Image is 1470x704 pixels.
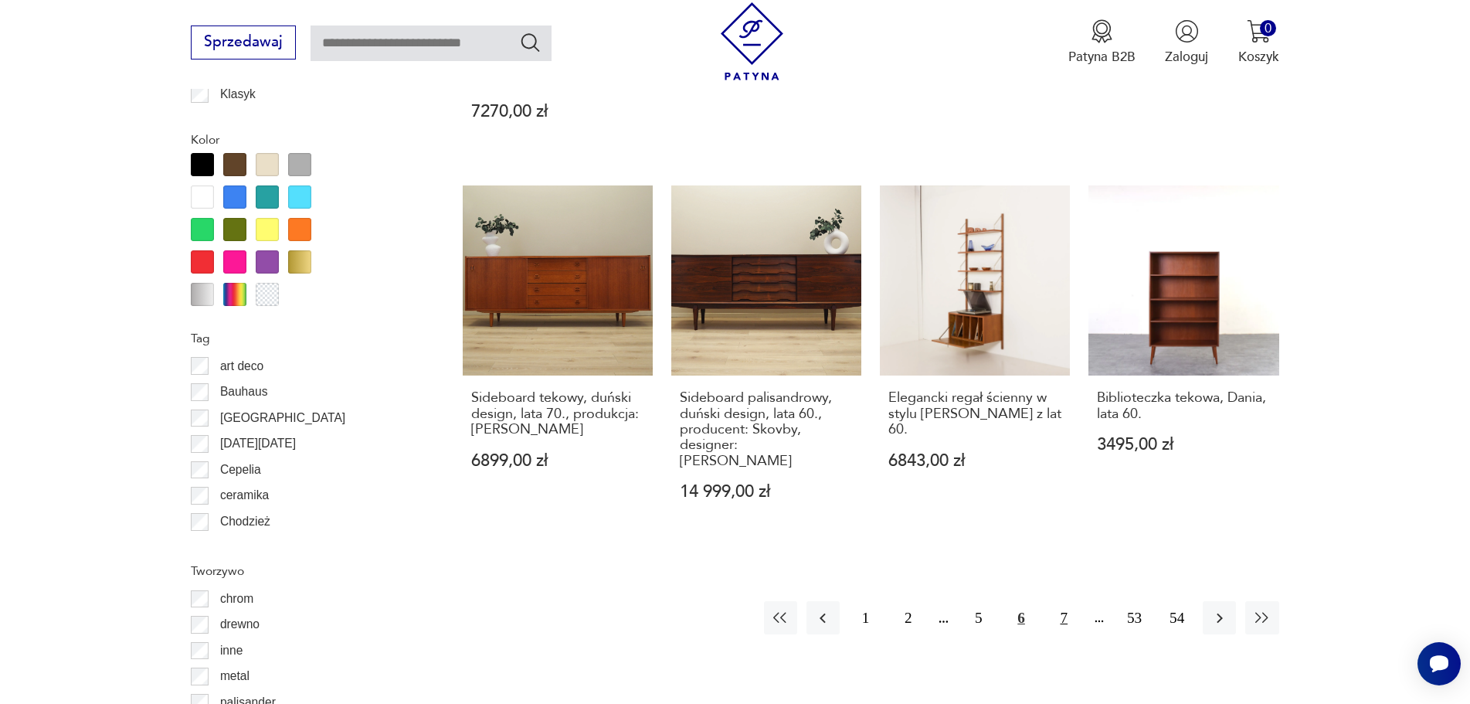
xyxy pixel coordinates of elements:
[191,561,418,581] p: Tworzywo
[1165,48,1208,66] p: Zaloguj
[220,641,243,661] p: inne
[888,390,1062,437] h3: Elegancki regał ścienny w stylu [PERSON_NAME] z lat 60.
[220,589,253,609] p: chrom
[191,130,418,150] p: Kolor
[1165,19,1208,66] button: Zaloguj
[220,382,268,402] p: Bauhaus
[1047,601,1081,634] button: 7
[463,185,653,536] a: Sideboard tekowy, duński design, lata 70., produkcja: DaniaSideboard tekowy, duński design, lata ...
[962,601,995,634] button: 5
[220,485,269,505] p: ceramika
[191,37,295,49] a: Sprzedawaj
[1118,601,1151,634] button: 53
[1238,19,1279,66] button: 0Koszyk
[220,84,256,104] p: Klasyk
[1175,19,1199,43] img: Ikonka użytkownika
[220,512,270,532] p: Chodzież
[1417,642,1461,685] iframe: Smartsupp widget button
[1068,19,1136,66] a: Ikona medaluPatyna B2B
[880,185,1070,536] a: Elegancki regał ścienny w stylu Poula Cadoviusa z lat 60.Elegancki regał ścienny w stylu [PERSON_...
[471,453,645,469] p: 6899,00 zł
[891,601,925,634] button: 2
[1238,48,1279,66] p: Koszyk
[888,453,1062,469] p: 6843,00 zł
[1160,601,1193,634] button: 54
[713,2,791,80] img: Patyna - sklep z meblami i dekoracjami vintage
[1090,19,1114,43] img: Ikona medalu
[220,666,250,686] p: metal
[471,390,645,437] h3: Sideboard tekowy, duński design, lata 70., produkcja: [PERSON_NAME]
[220,356,263,376] p: art deco
[1088,185,1278,536] a: Biblioteczka tekowa, Dania, lata 60.Biblioteczka tekowa, Dania, lata 60.3495,00 zł
[220,460,261,480] p: Cepelia
[1247,19,1271,43] img: Ikona koszyka
[191,26,295,60] button: Sprzedawaj
[1260,20,1276,36] div: 0
[1005,601,1038,634] button: 6
[220,614,260,634] p: drewno
[680,484,854,500] p: 14 999,00 zł
[680,390,854,469] h3: Sideboard palisandrowy, duński design, lata 60., producent: Skovby, designer: [PERSON_NAME]
[671,185,861,536] a: Sideboard palisandrowy, duński design, lata 60., producent: Skovby, designer: Henry Rosengren Han...
[191,328,418,349] p: Tag
[220,408,345,428] p: [GEOGRAPHIC_DATA]
[1097,390,1271,422] h3: Biblioteczka tekowa, Dania, lata 60.
[519,31,541,53] button: Szukaj
[220,538,267,558] p: Ćmielów
[1097,437,1271,453] p: 3495,00 zł
[1068,48,1136,66] p: Patyna B2B
[471,104,645,120] p: 7270,00 zł
[1068,19,1136,66] button: Patyna B2B
[220,434,296,454] p: [DATE][DATE]
[849,601,882,634] button: 1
